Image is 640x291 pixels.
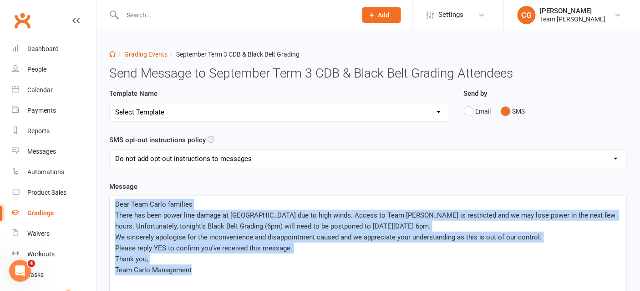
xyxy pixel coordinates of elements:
[120,9,350,21] input: Search...
[27,86,53,94] div: Calendar
[464,103,491,120] button: Email
[115,211,618,230] span: There has been power line damage at [GEOGRAPHIC_DATA] due to high winds. Access to Team [PERSON_N...
[518,6,536,24] div: CG
[12,59,96,80] a: People
[12,141,96,162] a: Messages
[168,49,300,59] li: September Term 3 CDB & Black Belt Grading
[27,127,50,135] div: Reports
[27,230,50,237] div: Waivers
[115,244,292,252] span: Please reply YES to confirm you’ve received this message.
[115,200,193,208] span: Dear Team Carlo families
[12,244,96,265] a: Workouts
[501,103,525,120] button: SMS
[464,88,488,99] label: Send by
[27,66,46,73] div: People
[115,233,542,241] span: We sincerely apologise for the inconvenience and disappointment caused and we appreciate your und...
[27,168,64,176] div: Automations
[12,182,96,203] a: Product Sales
[12,121,96,141] a: Reports
[12,203,96,223] a: Gradings
[27,45,59,52] div: Dashboard
[27,250,55,258] div: Workouts
[28,260,35,267] span: 4
[109,181,137,192] label: Message
[109,88,157,99] label: Template Name
[12,39,96,59] a: Dashboard
[540,15,606,23] div: Team [PERSON_NAME]
[109,135,206,145] label: SMS opt-out instructions policy
[115,255,148,263] span: Thank you,
[27,209,54,217] div: Gradings
[12,80,96,100] a: Calendar
[12,265,96,285] a: Tasks
[12,223,96,244] a: Waivers
[12,100,96,121] a: Payments
[27,189,66,196] div: Product Sales
[378,11,390,19] span: Add
[11,9,34,32] a: Clubworx
[9,260,31,282] iframe: Intercom live chat
[124,51,168,58] a: Grading Events
[115,266,192,274] span: Team Carlo Management
[27,148,56,155] div: Messages
[362,7,401,23] button: Add
[12,162,96,182] a: Automations
[27,107,56,114] div: Payments
[438,5,463,25] span: Settings
[540,7,606,15] div: [PERSON_NAME]
[109,67,627,81] h3: Send Message to September Term 3 CDB & Black Belt Grading Attendees
[27,271,44,278] div: Tasks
